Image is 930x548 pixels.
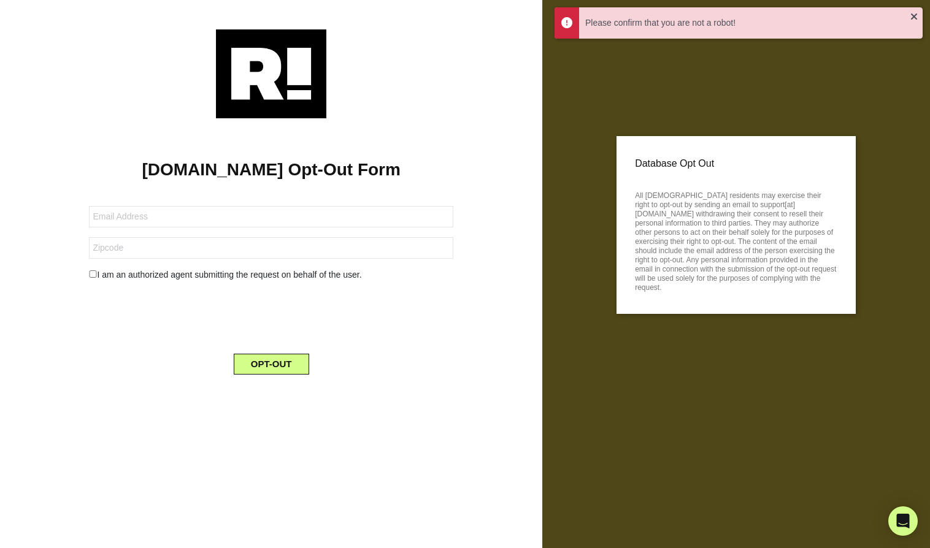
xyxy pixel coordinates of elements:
img: Retention.com [216,29,326,118]
input: Email Address [89,206,453,227]
button: OPT-OUT [234,354,309,375]
input: Zipcode [89,237,453,259]
div: Open Intercom Messenger [888,506,918,536]
p: Database Opt Out [635,154,837,173]
iframe: reCAPTCHA [178,291,364,339]
p: All [DEMOGRAPHIC_DATA] residents may exercise their right to opt-out by sending an email to suppo... [635,188,837,292]
h1: [DOMAIN_NAME] Opt-Out Form [18,159,524,180]
div: Please confirm that you are not a robot! [585,17,910,29]
div: I am an authorized agent submitting the request on behalf of the user. [80,268,463,281]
